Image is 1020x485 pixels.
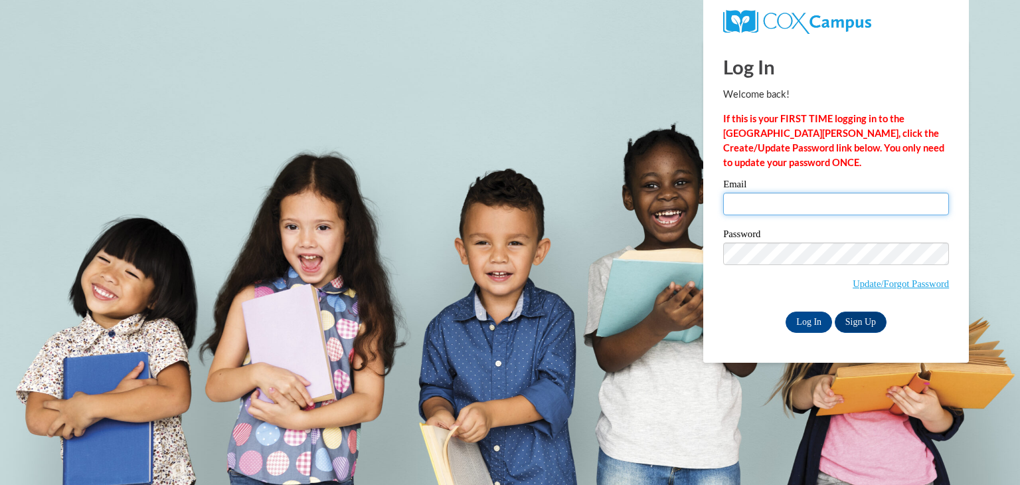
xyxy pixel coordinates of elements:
a: Sign Up [835,312,887,333]
input: Log In [786,312,832,333]
p: Welcome back! [723,87,949,102]
label: Password [723,229,949,242]
h1: Log In [723,53,949,80]
a: COX Campus [723,15,871,27]
a: Update/Forgot Password [853,278,949,289]
strong: If this is your FIRST TIME logging in to the [GEOGRAPHIC_DATA][PERSON_NAME], click the Create/Upd... [723,113,944,168]
label: Email [723,179,949,193]
img: COX Campus [723,10,871,34]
